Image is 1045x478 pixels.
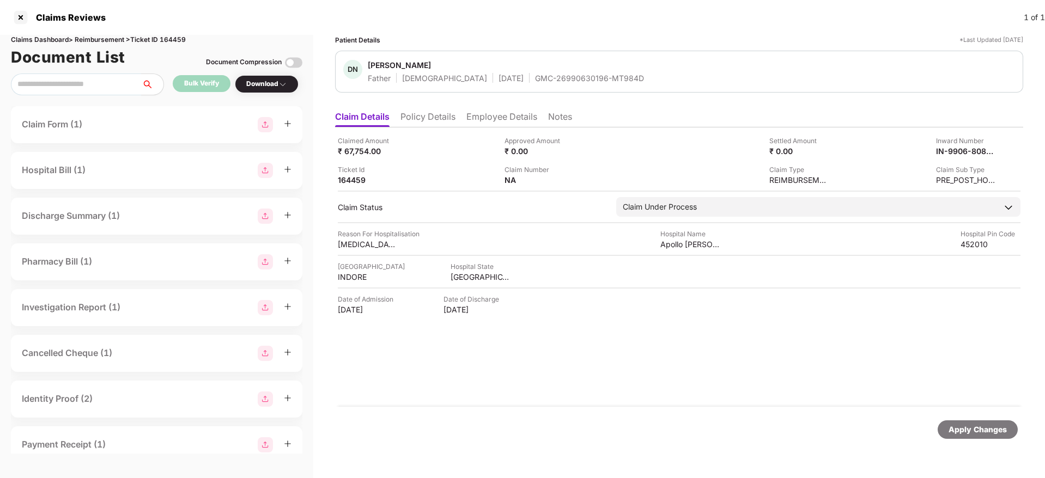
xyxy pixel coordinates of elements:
[22,438,106,451] div: Payment Receipt (1)
[936,136,996,146] div: Inward Number
[338,304,398,315] div: [DATE]
[936,175,996,185] div: PRE_POST_HOSPITALIZATION_REIMBURSEMENT
[1024,11,1045,23] div: 1 of 1
[1003,202,1014,213] img: downArrowIcon
[769,164,829,175] div: Claim Type
[206,57,282,68] div: Document Compression
[284,257,291,265] span: plus
[29,12,106,23] div: Claims Reviews
[400,111,455,127] li: Policy Details
[505,146,564,156] div: ₹ 0.00
[535,73,644,83] div: GMC-26990630196-MT984D
[22,163,86,177] div: Hospital Bill (1)
[505,136,564,146] div: Approved Amount
[338,261,405,272] div: [GEOGRAPHIC_DATA]
[338,202,605,212] div: Claim Status
[451,272,511,282] div: [GEOGRAPHIC_DATA]
[258,437,273,452] img: svg+xml;base64,PHN2ZyBpZD0iR3JvdXBfMjg4MTMiIGRhdGEtbmFtZT0iR3JvdXAgMjg4MTMiIHhtbG5zPSJodHRwOi8vd3...
[343,60,362,79] div: DN
[402,73,487,83] div: [DEMOGRAPHIC_DATA]
[499,73,524,83] div: [DATE]
[623,201,697,213] div: Claim Under Process
[258,254,273,269] img: svg+xml;base64,PHN2ZyBpZD0iR3JvdXBfMjg4MTMiIGRhdGEtbmFtZT0iR3JvdXAgMjg4MTMiIHhtbG5zPSJodHRwOi8vd3...
[11,45,125,69] h1: Document List
[284,303,291,310] span: plus
[285,54,302,71] img: svg+xml;base64,PHN2ZyBpZD0iVG9nZ2xlLTMyeDMyIiB4bWxucz0iaHR0cDovL3d3dy53My5vcmcvMjAwMC9zdmciIHdpZH...
[22,301,120,314] div: Investigation Report (1)
[22,255,92,268] div: Pharmacy Bill (1)
[284,120,291,127] span: plus
[246,79,287,89] div: Download
[466,111,537,127] li: Employee Details
[959,35,1023,45] div: *Last Updated [DATE]
[258,209,273,224] img: svg+xml;base64,PHN2ZyBpZD0iR3JvdXBfMjg4MTMiIGRhdGEtbmFtZT0iR3JvdXAgMjg4MTMiIHhtbG5zPSJodHRwOi8vd3...
[22,118,82,131] div: Claim Form (1)
[258,117,273,132] img: svg+xml;base64,PHN2ZyBpZD0iR3JvdXBfMjg4MTMiIGRhdGEtbmFtZT0iR3JvdXAgMjg4MTMiIHhtbG5zPSJodHRwOi8vd3...
[258,346,273,361] img: svg+xml;base64,PHN2ZyBpZD0iR3JvdXBfMjg4MTMiIGRhdGEtbmFtZT0iR3JvdXAgMjg4MTMiIHhtbG5zPSJodHRwOi8vd3...
[660,229,720,239] div: Hospital Name
[258,163,273,178] img: svg+xml;base64,PHN2ZyBpZD0iR3JvdXBfMjg4MTMiIGRhdGEtbmFtZT0iR3JvdXAgMjg4MTMiIHhtbG5zPSJodHRwOi8vd3...
[368,73,391,83] div: Father
[258,391,273,407] img: svg+xml;base64,PHN2ZyBpZD0iR3JvdXBfMjg4MTMiIGRhdGEtbmFtZT0iR3JvdXAgMjg4MTMiIHhtbG5zPSJodHRwOi8vd3...
[936,164,996,175] div: Claim Sub Type
[338,136,398,146] div: Claimed Amount
[961,229,1020,239] div: Hospital Pin Code
[660,239,720,249] div: Apollo [PERSON_NAME] hospitals private limited [GEOGRAPHIC_DATA]
[338,294,398,304] div: Date of Admission
[335,35,380,45] div: Patient Details
[11,35,302,45] div: Claims Dashboard > Reimbursement > Ticket ID 164459
[769,175,829,185] div: REIMBURSEMENT
[949,424,1007,436] div: Apply Changes
[284,348,291,356] span: plus
[338,272,398,282] div: INDORE
[505,164,564,175] div: Claim Number
[141,73,164,95] button: search
[141,80,163,89] span: search
[335,111,390,127] li: Claim Details
[184,78,219,89] div: Bulk Verify
[258,300,273,315] img: svg+xml;base64,PHN2ZyBpZD0iR3JvdXBfMjg4MTMiIGRhdGEtbmFtZT0iR3JvdXAgMjg4MTMiIHhtbG5zPSJodHRwOi8vd3...
[338,164,398,175] div: Ticket Id
[769,146,829,156] div: ₹ 0.00
[961,239,1020,249] div: 452010
[338,239,398,249] div: [MEDICAL_DATA] surgery
[284,166,291,173] span: plus
[22,209,120,223] div: Discharge Summary (1)
[769,136,829,146] div: Settled Amount
[338,146,398,156] div: ₹ 67,754.00
[22,346,112,360] div: Cancelled Cheque (1)
[548,111,572,127] li: Notes
[368,60,431,70] div: [PERSON_NAME]
[338,229,420,239] div: Reason For Hospitalisation
[278,80,287,89] img: svg+xml;base64,PHN2ZyBpZD0iRHJvcGRvd24tMzJ4MzIiIHhtbG5zPSJodHRwOi8vd3d3LnczLm9yZy8yMDAwL3N2ZyIgd2...
[284,394,291,402] span: plus
[284,440,291,448] span: plus
[338,175,398,185] div: 164459
[443,294,503,304] div: Date of Discharge
[451,261,511,272] div: Hospital State
[443,304,503,315] div: [DATE]
[936,146,996,156] div: IN-9906-8086266
[505,175,564,185] div: NA
[22,392,93,406] div: Identity Proof (2)
[284,211,291,219] span: plus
